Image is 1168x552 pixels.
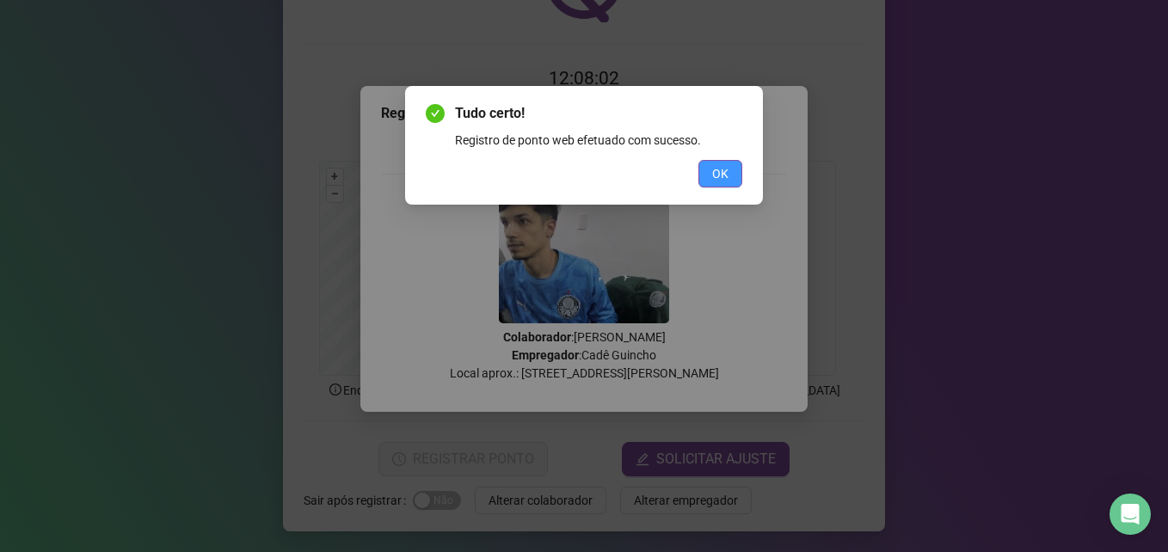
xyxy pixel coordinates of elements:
[426,104,445,123] span: check-circle
[455,131,742,150] div: Registro de ponto web efetuado com sucesso.
[1110,494,1151,535] div: Open Intercom Messenger
[455,103,742,124] span: Tudo certo!
[698,160,742,187] button: OK
[712,164,728,183] span: OK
